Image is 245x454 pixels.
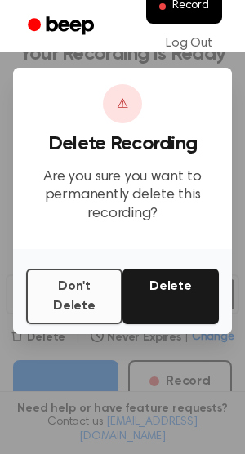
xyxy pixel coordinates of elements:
[149,24,229,63] a: Log Out
[26,168,219,224] p: Are you sure you want to permanently delete this recording?
[26,269,122,324] button: Don't Delete
[26,133,219,155] h3: Delete Recording
[16,11,109,42] a: Beep
[122,269,219,324] button: Delete
[103,84,142,123] div: ⚠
